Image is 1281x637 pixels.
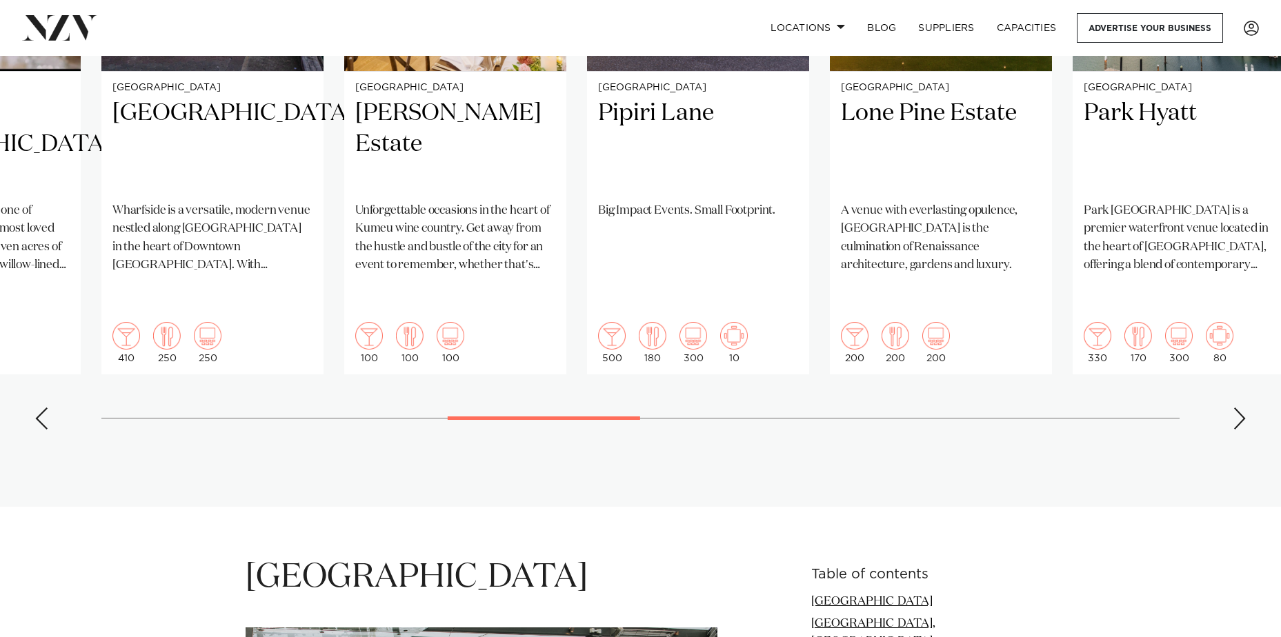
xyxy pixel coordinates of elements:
[355,322,383,350] img: cocktail.png
[598,202,798,220] p: Big Impact Events. Small Footprint.
[679,322,707,350] img: theatre.png
[246,556,717,600] h1: [GEOGRAPHIC_DATA]
[679,322,707,363] div: 300
[1206,322,1233,350] img: meeting.png
[112,322,140,350] img: cocktail.png
[355,83,555,93] small: [GEOGRAPHIC_DATA]
[922,322,950,363] div: 200
[437,322,464,350] img: theatre.png
[811,567,1036,582] h6: Table of contents
[841,202,1041,274] p: A venue with everlasting opulence, [GEOGRAPHIC_DATA] is the culmination of Renaissance architectu...
[112,83,312,93] small: [GEOGRAPHIC_DATA]
[1165,322,1193,363] div: 300
[194,322,221,350] img: theatre.png
[355,322,383,363] div: 100
[22,15,97,40] img: nzv-logo.png
[598,83,798,93] small: [GEOGRAPHIC_DATA]
[153,322,181,363] div: 250
[720,322,748,350] img: meeting.png
[841,98,1041,191] h2: Lone Pine Estate
[1077,13,1223,43] a: Advertise your business
[437,322,464,363] div: 100
[598,322,626,363] div: 500
[396,322,424,363] div: 100
[841,322,868,363] div: 200
[396,322,424,350] img: dining.png
[112,98,312,191] h2: [GEOGRAPHIC_DATA]
[1206,322,1233,363] div: 80
[112,202,312,274] p: Wharfside is a versatile, modern venue nestled along [GEOGRAPHIC_DATA] in the heart of Downtown [...
[639,322,666,350] img: dining.png
[598,98,798,191] h2: Pipiri Lane
[639,322,666,363] div: 180
[856,13,907,43] a: BLOG
[153,322,181,350] img: dining.png
[986,13,1068,43] a: Capacities
[841,83,1041,93] small: [GEOGRAPHIC_DATA]
[1124,322,1152,363] div: 170
[720,322,748,363] div: 10
[1124,322,1152,350] img: dining.png
[1165,322,1193,350] img: theatre.png
[759,13,856,43] a: Locations
[598,322,626,350] img: cocktail.png
[811,596,933,607] a: [GEOGRAPHIC_DATA]
[112,322,140,363] div: 410
[907,13,985,43] a: SUPPLIERS
[1084,322,1111,350] img: cocktail.png
[882,322,909,350] img: dining.png
[922,322,950,350] img: theatre.png
[355,98,555,191] h2: [PERSON_NAME] Estate
[1084,322,1111,363] div: 330
[882,322,909,363] div: 200
[194,322,221,363] div: 250
[355,202,555,274] p: Unforgettable occasions in the heart of Kumeu wine country. Get away from the hustle and bustle o...
[841,322,868,350] img: cocktail.png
